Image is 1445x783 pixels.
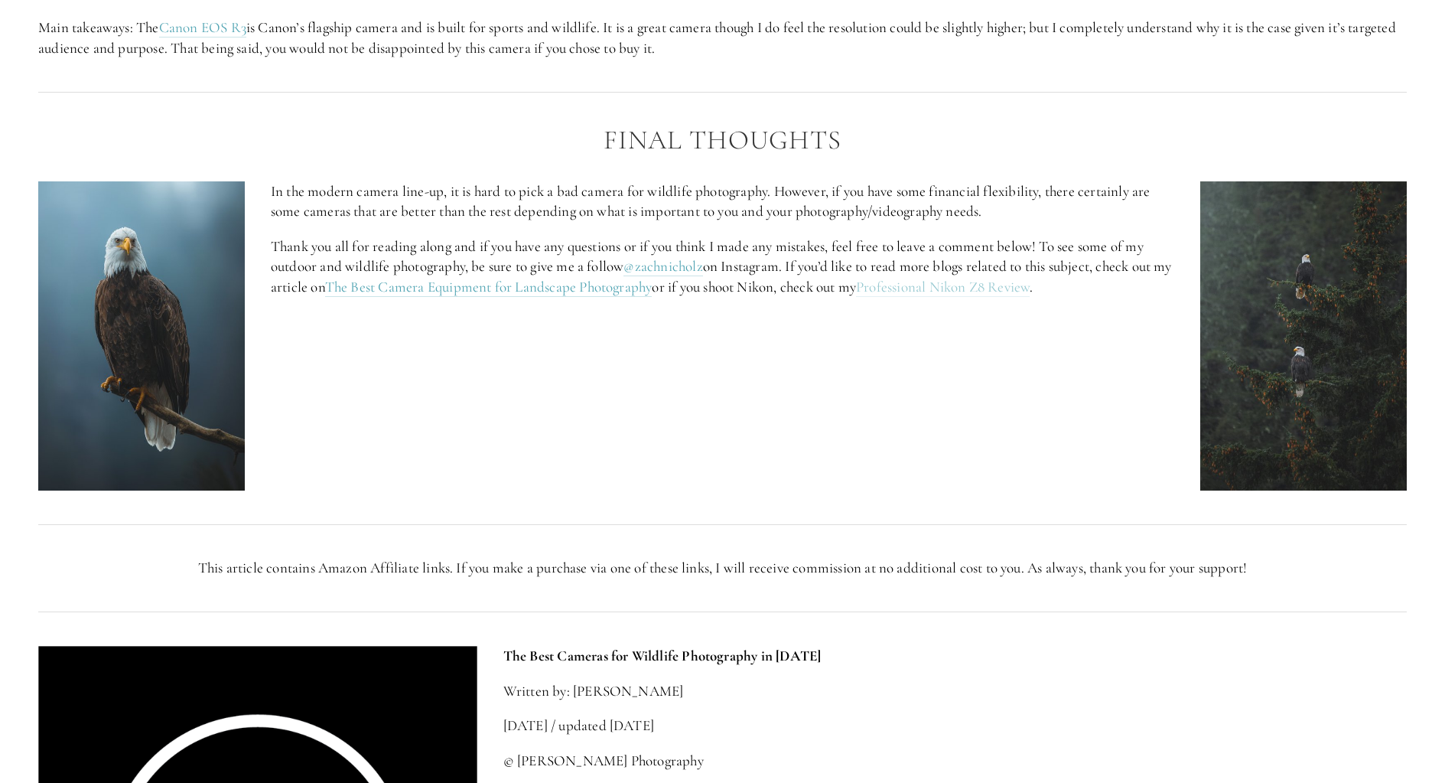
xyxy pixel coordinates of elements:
p: Thank you all for reading along and if you have any questions or if you think I made any mistakes... [271,237,1174,298]
a: Canon EOS R3 [159,18,246,38]
h2: Final Thoughts [38,126,1407,155]
p: In the modern camera line-up, it is hard to pick a bad camera for wildlife photography. However, ... [271,181,1174,222]
strong: The Best Cameras for Wildlife Photography in [DATE] [503,647,822,664]
p: Main takeaways: The is Canon’s flagship camera and is built for sports and wildlife. It is a grea... [38,18,1407,58]
p: Written by: [PERSON_NAME] [503,681,1407,702]
a: @zachnicholz [623,257,702,276]
a: Professional Nikon Z8 Review [856,278,1030,297]
p: [DATE] / updated [DATE] [503,716,1407,736]
p: This article contains Amazon Affiliate links. If you make a purchase via one of these links, I wi... [38,558,1407,579]
p: © [PERSON_NAME] Photography [503,751,1407,772]
a: The Best Camera Equipment for Landscape Photography [325,278,653,297]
